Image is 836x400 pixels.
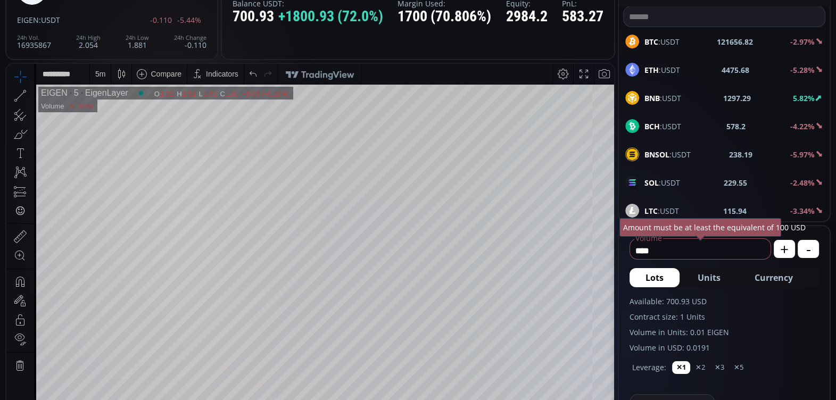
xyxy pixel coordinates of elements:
[644,93,681,104] span: :USDT
[644,178,659,188] b: SOL
[562,9,603,25] div: 583.27
[644,149,691,160] span: :USDT
[644,64,680,76] span: :USDT
[17,35,51,41] div: 24h Vol.
[130,24,139,34] div: Market open
[793,93,815,103] b: 5.82%
[174,35,206,41] div: 24h Change
[200,6,232,14] div: Indicators
[723,93,751,104] b: 1297.29
[213,26,219,34] div: C
[790,37,815,47] b: -2.97%
[17,35,51,49] div: 16935867
[710,361,729,374] button: ✕3
[790,65,815,75] b: -5.28%
[644,65,659,75] b: ETH
[174,35,206,49] div: -0.110
[644,149,669,160] b: BNSOL
[619,218,781,237] div: Amount must be at least the equivalent of 100 USD
[236,26,284,34] div: −0.00 (−0.16%)
[148,26,154,34] div: O
[219,26,233,34] div: 1.91
[630,311,819,322] label: Contract size: 1 Units
[62,38,87,46] div: 31.385K
[630,268,680,287] button: Lots
[691,361,709,374] button: ✕2
[278,9,383,25] span: +1800.93 (72.0%)
[644,121,681,132] span: :USDT
[89,6,99,14] div: 5 m
[233,9,383,25] div: 700.93
[739,268,809,287] button: Currency
[726,121,746,132] b: 578.2
[24,371,29,386] div: Hide Drawings Toolbar
[730,361,748,374] button: ✕5
[398,9,491,25] div: 1700 (70.806%)
[197,26,210,34] div: 1.91
[35,38,57,46] div: Volume
[644,93,660,103] b: BNB
[644,36,680,47] span: :USDT
[10,142,18,152] div: 
[35,24,61,34] div: EIGEN
[176,26,189,34] div: 1.91
[630,342,819,353] label: Volume in USD: 0.0191
[644,206,658,216] b: LTC
[76,35,101,49] div: 2.054
[790,178,815,188] b: -2.48%
[76,35,101,41] div: 24h High
[723,205,747,216] b: 115.94
[722,64,749,76] b: 4475.68
[154,26,167,34] div: 1.91
[790,121,815,131] b: -4.22%
[644,37,658,47] b: BTC
[632,362,666,373] label: Leverage:
[17,15,39,25] span: EIGEN
[630,327,819,338] label: Volume in Units: 0.01 EIGEN
[61,24,72,34] div: 5
[170,26,176,34] div: H
[72,24,122,34] div: EigenLayer
[645,271,664,284] span: Lots
[193,26,197,34] div: L
[717,36,753,47] b: 121656.82
[644,121,660,131] b: BCH
[798,240,819,258] button: -
[630,296,819,307] label: Available: 700.93 USD
[39,15,60,25] span: :USDT
[672,361,690,374] button: ✕1
[506,9,548,25] div: 2984.2
[177,16,201,24] span: -5.44%
[790,149,815,160] b: -5.97%
[755,271,793,284] span: Currency
[790,206,815,216] b: -3.34%
[644,177,680,188] span: :USDT
[644,205,679,216] span: :USDT
[729,149,752,160] b: 238.19
[774,240,795,258] button: +
[126,35,149,49] div: 1.881
[724,177,747,188] b: 229.55
[126,35,149,41] div: 24h Low
[698,271,721,284] span: Units
[682,268,736,287] button: Units
[144,6,175,14] div: Compare
[150,16,172,24] span: -0.110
